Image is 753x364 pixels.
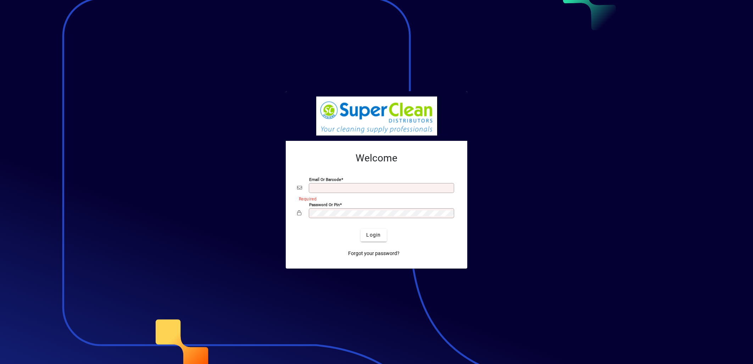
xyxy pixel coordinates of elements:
[348,250,400,257] span: Forgot your password?
[309,202,340,207] mat-label: Password or Pin
[361,229,386,242] button: Login
[366,231,381,239] span: Login
[345,247,402,260] a: Forgot your password?
[309,177,341,182] mat-label: Email or Barcode
[299,195,450,202] mat-error: Required
[297,152,456,164] h2: Welcome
